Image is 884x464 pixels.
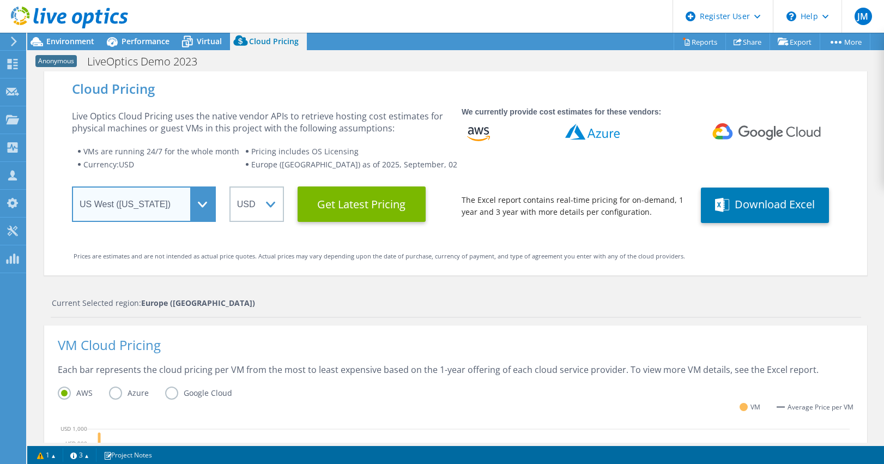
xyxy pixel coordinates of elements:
[82,56,214,68] h1: LiveOptics Demo 2023
[820,33,870,50] a: More
[52,297,861,309] div: Current Selected region:
[786,11,796,21] svg: \n
[197,36,222,46] span: Virtual
[251,159,457,170] span: Europe ([GEOGRAPHIC_DATA]) as of 2025, September, 02
[674,33,726,50] a: Reports
[29,448,63,462] a: 1
[165,387,249,400] label: Google Cloud
[58,387,109,400] label: AWS
[60,424,87,432] text: USD 1,000
[83,159,134,170] span: Currency: USD
[63,448,96,462] a: 3
[58,339,853,364] div: VM Cloud Pricing
[462,194,687,218] div: The Excel report contains real-time pricing for on-demand, 1 year and 3 year with more details pe...
[298,186,426,222] button: Get Latest Pricing
[701,188,829,223] button: Download Excel
[141,298,255,308] strong: Europe ([GEOGRAPHIC_DATA])
[96,448,160,462] a: Project Notes
[83,146,239,156] span: VMs are running 24/7 for the whole month
[72,110,448,134] div: Live Optics Cloud Pricing uses the native vendor APIs to retrieve hosting cost estimates for phys...
[65,439,87,447] text: USD 900
[58,364,853,387] div: Each bar represents the cloud pricing per VM from the most to least expensive based on the 1-year...
[46,36,94,46] span: Environment
[74,250,838,262] div: Prices are estimates and are not intended as actual price quotes. Actual prices may vary dependin...
[855,8,872,25] span: JM
[462,107,661,116] strong: We currently provide cost estimates for these vendors:
[770,33,820,50] a: Export
[750,401,760,413] span: VM
[72,83,839,95] div: Cloud Pricing
[725,33,770,50] a: Share
[122,36,169,46] span: Performance
[109,387,165,400] label: Azure
[249,36,299,46] span: Cloud Pricing
[35,55,77,67] span: Anonymous
[251,146,359,156] span: Pricing includes OS Licensing
[788,401,853,413] span: Average Price per VM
